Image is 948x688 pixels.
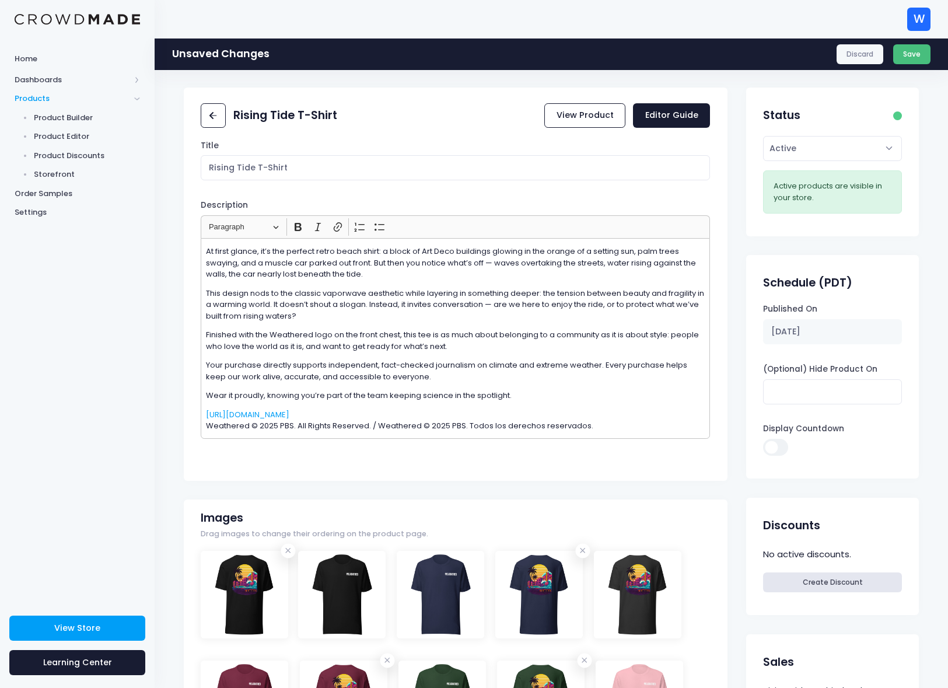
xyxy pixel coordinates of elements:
[233,109,337,122] h2: Rising Tide T-Shirt
[763,655,794,669] h2: Sales
[15,188,140,200] span: Order Samples
[763,519,820,532] h2: Discounts
[201,529,428,540] span: Drag images to change their ordering on the product page.
[763,572,901,592] a: Create Discount
[206,390,705,401] p: Wear it proudly, knowing you’re part of the team keeping science in the spotlight.
[204,218,284,236] button: Paragraph
[837,44,884,64] a: Discard
[206,246,705,280] p: At first glance, it’s the perfect retro beach shirt: a block of Art Deco buildings glowing in the...
[34,131,141,142] span: Product Editor
[15,93,130,104] span: Products
[206,409,705,432] p: Weathered © 2025 PBS. All Rights Reserved. / Weathered © 2025 PBS. Todos los derechos reservados.
[201,511,243,525] h2: Images
[43,656,112,668] span: Learning Center
[763,303,817,315] label: Published On
[206,288,705,322] p: This design nods to the classic vaporwave aesthetic while layering in something deeper: the tensi...
[15,207,140,218] span: Settings
[763,423,844,435] label: Display Countdown
[763,364,877,375] label: (Optional) Hide Product On
[893,44,931,64] button: Save
[34,150,141,162] span: Product Discounts
[201,215,710,238] div: Editor toolbar
[544,103,625,128] a: View Product
[206,409,289,420] a: [URL][DOMAIN_NAME]
[201,238,710,439] div: Rich Text Editor, main
[201,140,219,152] label: Title
[9,616,145,641] a: View Store
[172,48,270,60] h1: Unsaved Changes
[15,74,130,86] span: Dashboards
[15,14,140,25] img: Logo
[774,180,892,203] div: Active products are visible in your store.
[633,103,710,128] a: Editor Guide
[201,200,248,211] label: Description
[209,220,270,234] span: Paragraph
[34,169,141,180] span: Storefront
[763,276,852,289] h2: Schedule (PDT)
[763,546,901,563] div: No active discounts.
[206,359,705,382] p: Your purchase directly supports independent, fact-checked journalism on climate and extreme weath...
[9,650,145,675] a: Learning Center
[206,329,705,352] p: Finished with the Weathered logo on the front chest, this tee is as much about belonging to a com...
[763,109,800,122] h2: Status
[15,53,140,65] span: Home
[54,622,100,634] span: View Store
[34,112,141,124] span: Product Builder
[907,8,930,31] div: W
